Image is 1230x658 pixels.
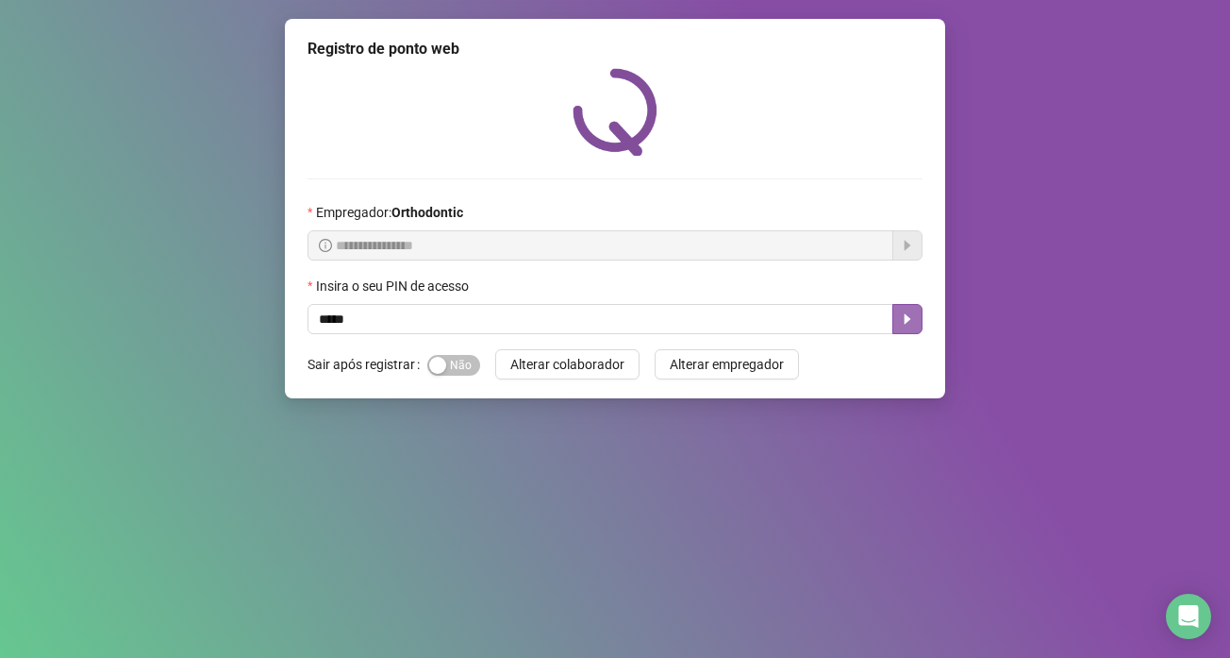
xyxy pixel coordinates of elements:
div: Open Intercom Messenger [1166,594,1211,639]
span: Empregador : [316,202,463,223]
span: Alterar colaborador [510,354,624,375]
label: Sair após registrar [307,349,427,380]
button: Alterar colaborador [495,349,640,380]
span: Alterar empregador [670,354,784,375]
span: info-circle [319,239,332,252]
img: QRPoint [573,68,657,156]
label: Insira o seu PIN de acesso [307,276,481,296]
strong: Orthodontic [391,205,463,220]
button: Alterar empregador [655,349,799,380]
span: caret-right [900,312,915,327]
div: Registro de ponto web [307,38,922,60]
